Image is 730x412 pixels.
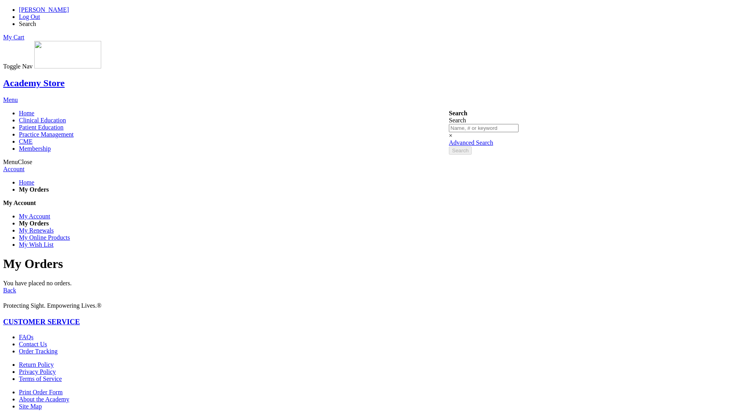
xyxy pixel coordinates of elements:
a: Back [3,287,16,294]
a: Site Map [19,403,42,410]
a: Contact Us [19,341,47,347]
a: Privacy Policy [19,368,56,375]
strong: My Orders [19,186,49,193]
a: [PERSON_NAME] [19,6,69,13]
div: × [449,132,519,139]
a: Terms of Service [19,375,62,382]
strong: My Account [3,200,36,206]
strong: My Orders [19,220,49,227]
a: Return Policy [19,361,54,368]
a: Order Tracking [19,348,57,355]
input: Name, # or keyword [449,124,519,132]
a: My Renewals [19,227,54,234]
span: Clinical Education [19,117,66,124]
span: You have placed no orders. [3,280,72,286]
a: Print Order Form [19,389,63,395]
span: Search [19,20,36,27]
a: Menu [3,96,18,103]
a: About the Academy [19,396,69,403]
span: Search [449,117,466,124]
span: CME [19,138,33,145]
span: Patient Education [19,124,63,131]
a: FAQs [19,334,33,340]
h4: Protecting Sight. Empowering Lives.® [3,302,727,309]
span: Close [18,159,32,165]
a: My Wish List [19,241,54,248]
span: Menu [3,159,18,165]
span: Search [452,148,469,153]
a: Advanced Search [449,139,493,146]
span: Membership [19,145,51,152]
span: Home [19,110,34,116]
a: My Online Products [19,234,70,241]
span: Toggle Nav [3,63,33,70]
span: My Orders [3,257,63,271]
a: Home [19,179,34,186]
a: My Account [19,213,50,220]
a: My Cart [3,34,24,41]
a: Log Out [19,13,40,20]
a: Account [3,166,24,172]
a: Academy Store [3,78,65,88]
span: Practice Management [19,131,74,138]
button: Search [449,146,472,155]
strong: Search [449,110,467,116]
a: CUSTOMER SERVICE [3,318,80,326]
